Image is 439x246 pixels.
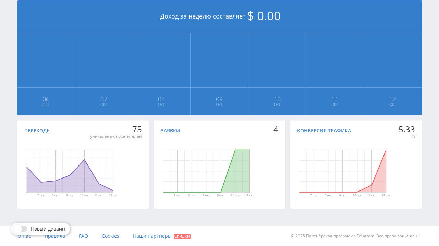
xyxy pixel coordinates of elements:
[133,233,172,239] span: Наши партнеры
[45,233,65,239] span: Правила
[102,233,119,239] span: Cookies
[133,96,190,102] span: 08
[17,0,422,33] div: Доход за неделю составляет
[161,128,180,133] div: Заявки
[79,233,88,239] span: FAQ
[277,137,408,205] svg: Диаграмма.
[364,102,422,107] span: Окт
[37,194,45,197] text: 7 окт.
[353,194,362,197] text: 10 окт.
[273,124,278,134] div: 4
[109,194,118,197] text: 12 окт.
[310,194,317,197] text: 7 окт.
[140,137,272,205] svg: Диаграмма.
[75,96,132,102] span: 07
[325,194,332,197] text: 8 окт.
[133,102,190,107] span: Окт
[80,194,89,197] text: 10 окт.
[191,102,248,107] span: Окт
[306,96,363,102] span: 11
[339,194,346,197] text: 9 окт.
[188,194,195,197] text: 8 окт.
[31,226,65,232] span: Новый дизайн
[398,134,415,139] div: %
[174,234,191,239] span: Скидки
[297,128,351,133] div: Конверсия трафика
[18,96,75,102] span: 06
[94,194,103,197] text: 11 окт.
[174,194,181,197] text: 7 окт.
[231,194,240,197] text: 11 окт.
[306,102,363,107] span: Окт
[249,102,306,107] span: Окт
[367,194,376,197] text: 11 окт.
[216,194,225,197] text: 10 окт.
[24,128,51,133] div: Переходы
[75,102,132,107] span: Окт
[90,134,142,139] div: уникальных посетителей
[18,102,75,107] span: Окт
[382,194,391,197] text: 12 окт.
[249,96,306,102] span: 10
[191,96,248,102] span: 09
[52,194,59,197] text: 8 окт.
[364,96,422,102] span: 12
[66,194,73,197] text: 9 окт.
[398,124,415,134] div: 5.33
[90,124,142,134] div: 75
[247,8,281,24] span: $ 0.00
[203,194,210,197] text: 9 окт.
[17,233,31,239] span: О нас
[245,194,254,197] text: 12 окт.
[4,137,136,205] svg: Диаграмма.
